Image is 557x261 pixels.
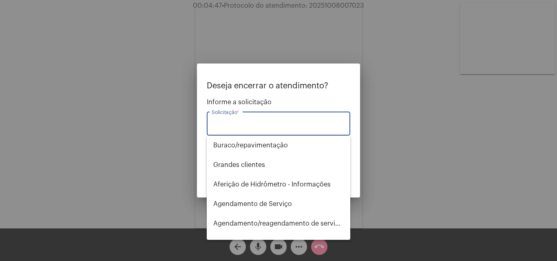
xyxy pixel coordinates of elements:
[213,194,344,214] span: Agendamento de Serviço
[207,99,350,106] span: Informe a solicitação
[207,81,350,90] p: Deseja encerrar o atendimento?
[213,175,344,194] span: Aferição de Hidrômetro - Informações
[212,122,345,129] input: Buscar solicitação
[213,155,344,175] span: ⁠Grandes clientes
[213,136,344,155] span: ⁠Buraco/repavimentação
[213,233,344,253] span: Alterar nome do usuário na fatura
[213,214,344,233] span: Agendamento/reagendamento de serviços - informações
